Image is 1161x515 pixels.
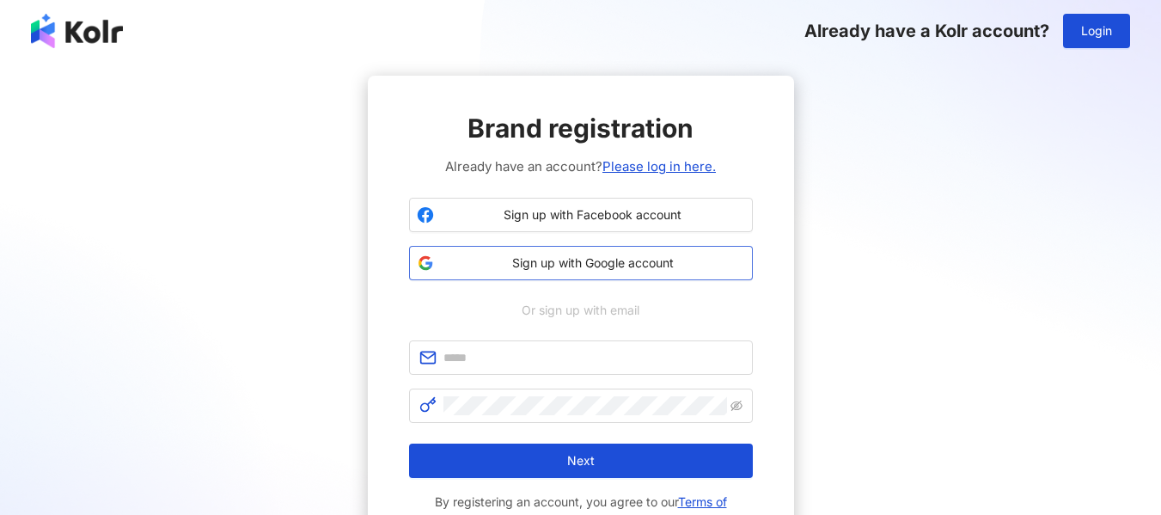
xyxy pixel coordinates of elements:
[409,444,753,478] button: Next
[804,21,1049,41] span: Already have a Kolr account?
[602,158,716,175] a: Please log in here.
[567,454,595,468] span: Next
[409,246,753,280] button: Sign up with Google account
[467,110,694,146] span: Brand registration
[510,301,651,320] span: Or sign up with email
[1081,24,1112,38] span: Login
[441,206,745,224] span: Sign up with Facebook account
[31,14,123,48] img: logo
[409,198,753,232] button: Sign up with Facebook account
[1063,14,1130,48] button: Login
[445,156,716,177] span: Already have an account?
[441,254,745,272] span: Sign up with Google account
[730,400,742,412] span: eye-invisible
